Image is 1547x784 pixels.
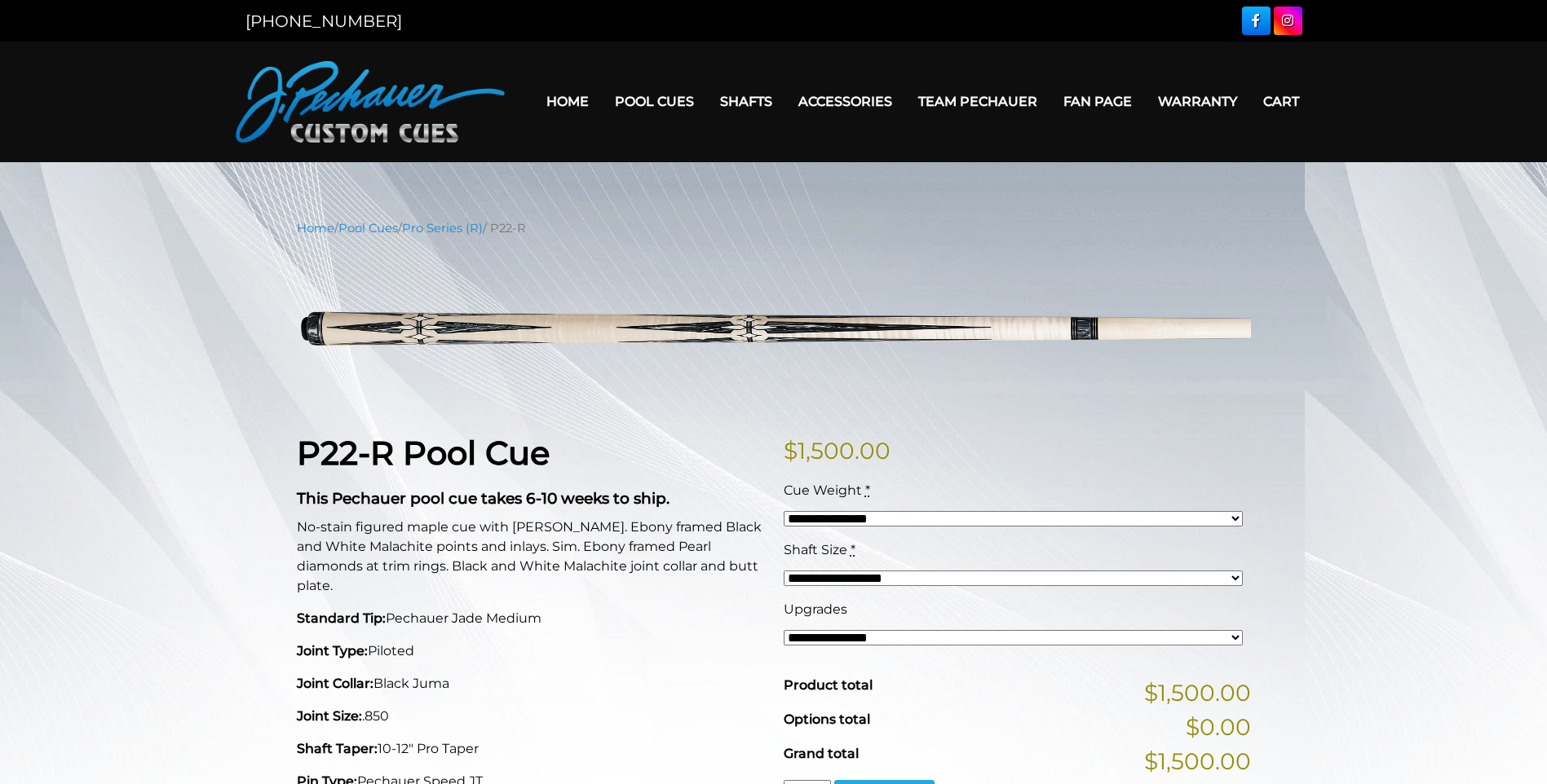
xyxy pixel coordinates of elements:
[784,711,870,727] span: Options total
[297,489,670,508] strong: This Pechauer pool cue takes 6-10 weeks to ship.
[338,221,398,236] a: Pool Cues
[402,221,483,236] a: Pro Series (R)
[1144,676,1251,710] span: $1,500.00
[297,518,764,596] p: No-stain figured maple cue with [PERSON_NAME]. Ebony framed Black and White Malachite points and ...
[297,676,373,691] strong: Joint Collar:
[784,746,859,761] span: Grand total
[297,219,1251,237] nav: Breadcrumb
[784,677,873,693] span: Product total
[245,11,402,31] a: [PHONE_NUMBER]
[297,221,334,236] a: Home
[297,707,764,726] p: .850
[1250,81,1312,122] a: Cart
[707,81,785,122] a: Shafts
[297,249,1251,408] img: p22-R.png
[784,482,862,498] span: Cue Weight
[602,81,707,122] a: Pool Cues
[1145,81,1250,122] a: Warranty
[865,482,870,498] abbr: required
[297,643,368,658] strong: Joint Type:
[297,433,550,473] strong: P22-R Pool Cue
[297,708,362,724] strong: Joint Size:
[784,437,798,465] span: $
[784,437,891,465] bdi: 1,500.00
[851,542,855,557] abbr: required
[1050,81,1145,122] a: Fan Page
[1144,744,1251,778] span: $1,500.00
[236,61,505,143] img: Pechauer Custom Cues
[297,739,764,759] p: 10-12" Pro Taper
[784,542,847,557] span: Shaft Size
[905,81,1050,122] a: Team Pechauer
[784,601,847,617] span: Upgrades
[1186,710,1251,744] span: $0.00
[533,81,602,122] a: Home
[297,674,764,694] p: Black Juma
[297,610,386,626] strong: Standard Tip:
[297,741,378,756] strong: Shaft Taper:
[297,641,764,661] p: Piloted
[297,609,764,628] p: Pechauer Jade Medium
[785,81,905,122] a: Accessories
